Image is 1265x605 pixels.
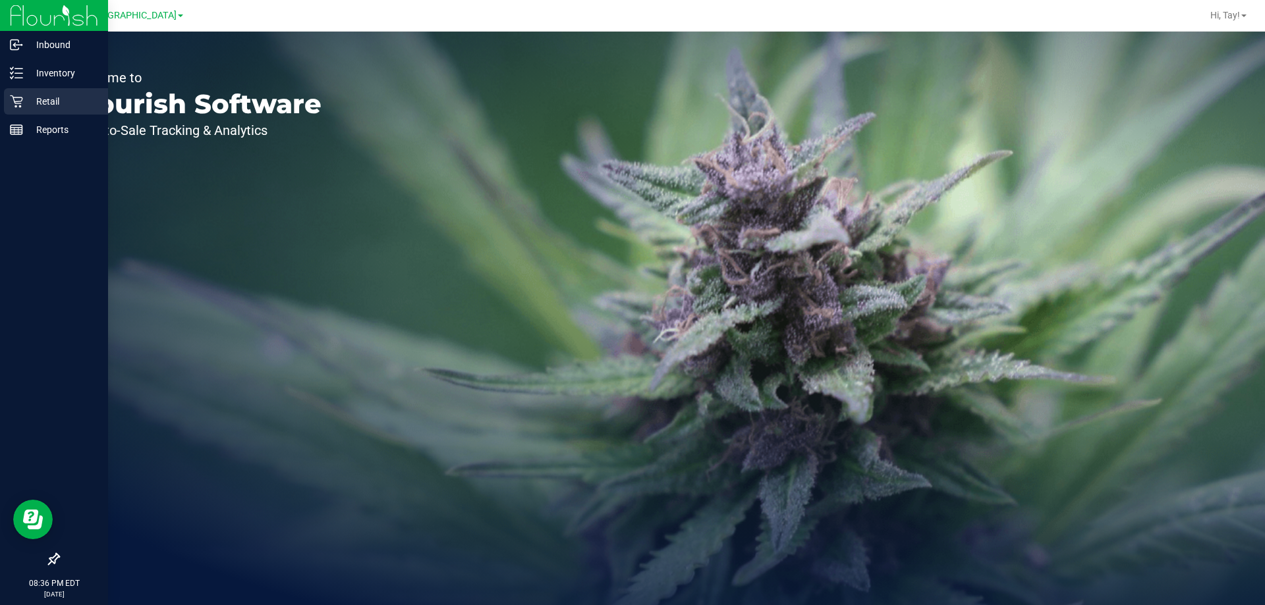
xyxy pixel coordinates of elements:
[71,91,322,117] p: Flourish Software
[10,95,23,108] inline-svg: Retail
[10,66,23,80] inline-svg: Inventory
[13,500,53,539] iframe: Resource center
[10,38,23,51] inline-svg: Inbound
[23,65,102,81] p: Inventory
[6,577,102,589] p: 08:36 PM EDT
[23,93,102,109] p: Retail
[23,37,102,53] p: Inbound
[71,124,322,137] p: Seed-to-Sale Tracking & Analytics
[86,10,177,21] span: [GEOGRAPHIC_DATA]
[1210,10,1240,20] span: Hi, Tay!
[71,71,322,84] p: Welcome to
[10,123,23,136] inline-svg: Reports
[6,589,102,599] p: [DATE]
[23,122,102,138] p: Reports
